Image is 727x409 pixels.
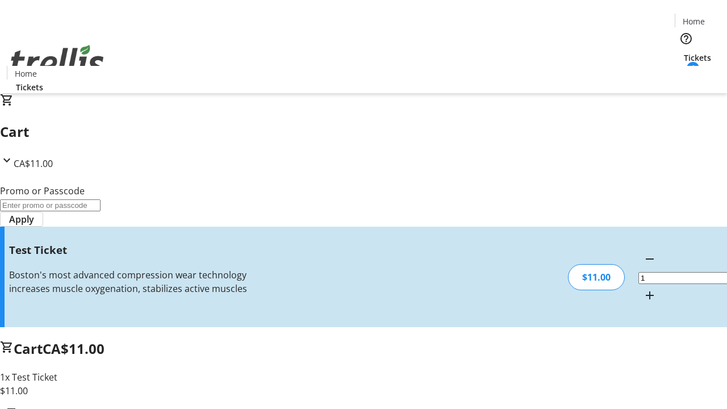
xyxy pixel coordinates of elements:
button: Cart [675,64,697,86]
span: Tickets [684,52,711,64]
button: Increment by one [638,284,661,307]
a: Home [7,68,44,80]
button: Help [675,27,697,50]
div: $11.00 [568,264,625,290]
a: Tickets [7,81,52,93]
div: Boston's most advanced compression wear technology increases muscle oxygenation, stabilizes activ... [9,268,257,295]
a: Tickets [675,52,720,64]
span: CA$11.00 [14,157,53,170]
span: Apply [9,212,34,226]
span: Home [15,68,37,80]
h3: Test Ticket [9,242,257,258]
button: Decrement by one [638,248,661,270]
a: Home [675,15,712,27]
img: Orient E2E Organization pI0MvkENdL's Logo [7,32,108,89]
span: Home [683,15,705,27]
span: Tickets [16,81,43,93]
span: CA$11.00 [43,339,105,358]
